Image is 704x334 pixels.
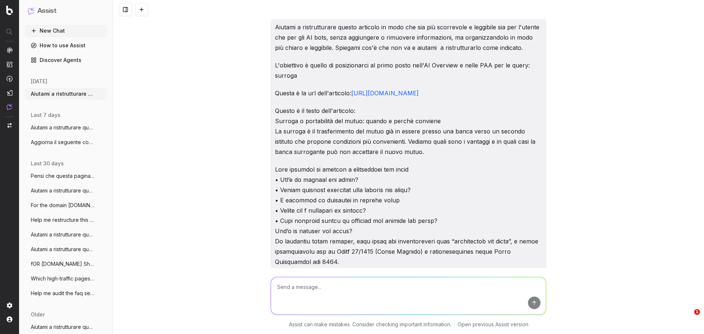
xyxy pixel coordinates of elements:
[7,47,12,53] img: Analytics
[25,40,107,51] a: How to use Assist
[25,321,107,333] button: Aiutami a ristrutturare questo articolo
[31,78,47,85] span: [DATE]
[31,231,95,238] span: Aiutami a ristrutturare questo articolo
[28,7,34,14] img: Assist
[351,89,419,97] a: [URL][DOMAIN_NAME]
[275,60,542,81] p: L'obiettivo è quello di posizionarci al primo posto nell'AI Overview e nelle PAA per le query: su...
[37,6,56,16] h1: Assist
[31,323,95,331] span: Aiutami a ristrutturare questo articolo
[31,275,95,282] span: Which high-traffic pages haven’t been up
[28,6,104,16] button: Assist
[25,199,107,211] button: For the domain [DOMAIN_NAME] identi
[31,172,95,180] span: Pensi che questa pagina [URL]
[31,124,95,131] span: Aiutami a ristrutturare questo articolo
[275,106,542,157] p: Questo è il testo dell'articolo: Surroga o portabilità del mutuo: quando e perchè conviene La sur...
[31,246,95,253] span: Aiutami a ristrutturare questo articolo
[7,76,12,82] img: Activation
[7,123,12,128] img: Switch project
[7,90,12,96] img: Studio
[25,185,107,197] button: Aiutami a ristrutturare questo articolo
[25,54,107,66] a: Discover Agents
[25,229,107,241] button: Aiutami a ristrutturare questo articolo
[25,136,107,148] button: Aggiorna il seguente contenuto di glossa
[25,273,107,285] button: Which high-traffic pages haven’t been up
[25,214,107,226] button: Help me restructure this article so that
[25,25,107,37] button: New Chat
[458,321,528,328] a: Open previous Assist version
[31,160,64,167] span: last 30 days
[25,287,107,299] button: Help me audit the faq section of assicur
[275,22,542,53] p: Aiutami a ristrutturare questo articolo in modo che sia più scorrevole e leggibile sia per l'uten...
[7,61,12,67] img: Intelligence
[6,5,13,15] img: Botify logo
[7,302,12,308] img: Setting
[7,316,12,322] img: My account
[31,260,95,268] span: fOR [DOMAIN_NAME] Show me the
[25,122,107,133] button: Aiutami a ristrutturare questo articolo
[25,170,107,182] button: Pensi che questa pagina [URL]
[25,88,107,100] button: Aiutami a ristrutturare questo articolo
[31,187,95,194] span: Aiutami a ristrutturare questo articolo
[31,290,95,297] span: Help me audit the faq section of assicur
[31,139,95,146] span: Aggiorna il seguente contenuto di glossa
[694,309,700,315] span: 1
[25,258,107,270] button: fOR [DOMAIN_NAME] Show me the
[31,111,60,119] span: last 7 days
[289,321,451,328] p: Assist can make mistakes. Consider checking important information.
[31,216,95,224] span: Help me restructure this article so that
[275,88,542,98] p: Questa è la url dell'articolo:
[7,104,12,110] img: Assist
[679,309,697,327] iframe: Intercom live chat
[31,311,45,318] span: older
[31,202,95,209] span: For the domain [DOMAIN_NAME] identi
[31,90,95,98] span: Aiutami a ristrutturare questo articolo
[25,243,107,255] button: Aiutami a ristrutturare questo articolo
